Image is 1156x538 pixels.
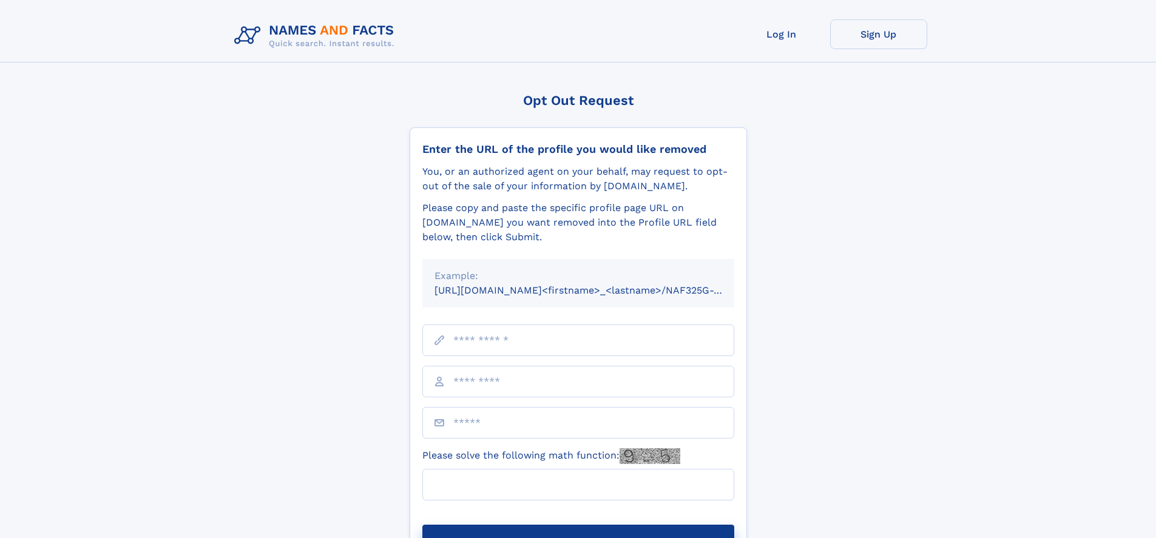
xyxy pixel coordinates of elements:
[410,93,747,108] div: Opt Out Request
[422,143,734,156] div: Enter the URL of the profile you would like removed
[830,19,927,49] a: Sign Up
[434,284,757,296] small: [URL][DOMAIN_NAME]<firstname>_<lastname>/NAF325G-xxxxxxxx
[229,19,404,52] img: Logo Names and Facts
[422,164,734,193] div: You, or an authorized agent on your behalf, may request to opt-out of the sale of your informatio...
[422,201,734,244] div: Please copy and paste the specific profile page URL on [DOMAIN_NAME] you want removed into the Pr...
[434,269,722,283] div: Example:
[422,448,680,464] label: Please solve the following math function:
[733,19,830,49] a: Log In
